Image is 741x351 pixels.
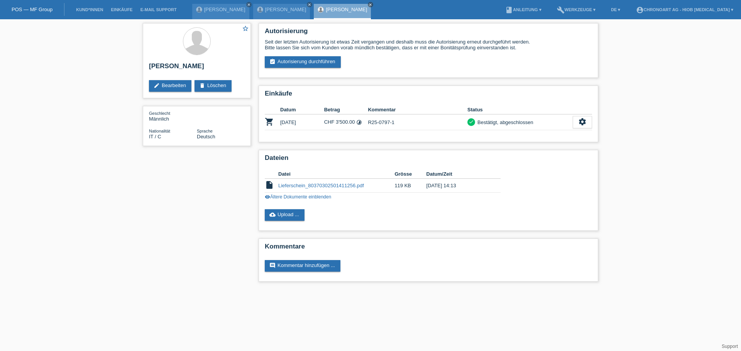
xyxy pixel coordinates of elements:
[501,7,545,12] a: bookAnleitung ▾
[607,7,624,12] a: DE ▾
[505,6,513,14] i: book
[265,194,270,200] i: visibility
[369,3,372,7] i: close
[265,194,331,200] a: visibilityÄltere Dokumente einblenden
[269,262,276,269] i: comment
[326,7,367,12] a: [PERSON_NAME]
[394,170,426,179] th: Grösse
[149,129,170,133] span: Nationalität
[426,170,490,179] th: Datum/Zeit
[269,59,276,65] i: assignment_turned_in
[265,27,592,39] h2: Autorisierung
[265,154,592,166] h2: Dateien
[557,6,565,14] i: build
[280,105,324,114] th: Datum
[137,7,181,12] a: E-Mail Support
[265,243,592,254] h2: Kommentare
[636,6,644,14] i: account_circle
[149,111,170,116] span: Geschlecht
[242,25,249,32] i: star_border
[204,7,245,12] a: [PERSON_NAME]
[578,118,587,126] i: settings
[265,260,340,272] a: commentKommentar hinzufügen ...
[368,114,467,130] td: R25-0797-1
[632,7,738,12] a: account_circleChronoart AG - Hiob [MEDICAL_DATA] ▾
[12,7,52,12] a: POS — MF Group
[242,25,249,33] a: star_border
[426,179,490,193] td: [DATE] 14:13
[265,7,306,12] a: [PERSON_NAME]
[154,82,160,89] i: edit
[195,80,232,92] a: deleteLöschen
[269,212,276,218] i: cloud_upload
[265,56,341,68] a: assignment_turned_inAutorisierung durchführen
[246,2,252,7] a: close
[247,3,251,7] i: close
[265,90,592,101] h2: Einkäufe
[368,2,373,7] a: close
[324,114,368,130] td: CHF 3'500.00
[469,119,474,124] i: check
[265,180,274,190] i: insert_drive_file
[475,118,533,126] div: Bestätigt, abgeschlossen
[308,3,311,7] i: close
[107,7,136,12] a: Einkäufe
[307,2,312,7] a: close
[265,117,274,126] i: POSP00025865
[197,129,213,133] span: Sprache
[280,114,324,130] td: [DATE]
[265,39,592,50] div: Seit der letzten Autorisierung ist etwas Zeit vergangen und deshalb muss die Autorisierung erneut...
[197,134,215,139] span: Deutsch
[149,110,197,122] div: Männlich
[553,7,600,12] a: buildWerkzeuge ▾
[394,179,426,193] td: 119 KB
[356,119,362,125] i: 24 Raten
[199,82,205,89] i: delete
[149,134,161,139] span: Italien / C / 01.12.2008
[368,105,467,114] th: Kommentar
[72,7,107,12] a: Kund*innen
[467,105,573,114] th: Status
[722,344,738,349] a: Support
[324,105,368,114] th: Betrag
[149,62,245,74] h2: [PERSON_NAME]
[149,80,191,92] a: editBearbeiten
[278,183,364,188] a: Lieferschein_80370302501411256.pdf
[265,209,305,221] a: cloud_uploadUpload ...
[278,170,394,179] th: Datei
